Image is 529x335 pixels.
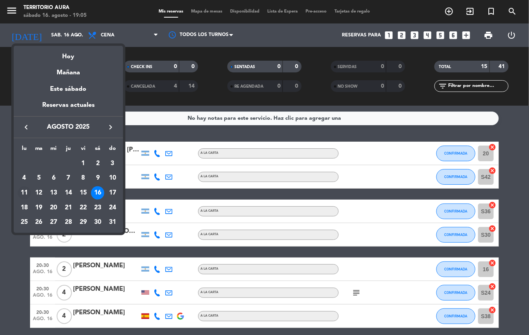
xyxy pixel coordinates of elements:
[62,201,75,214] div: 21
[105,171,120,186] td: 10 de agosto de 2025
[105,186,120,200] td: 17 de agosto de 2025
[61,186,76,200] td: 14 de agosto de 2025
[61,215,76,230] td: 28 de agosto de 2025
[14,46,123,62] div: Hoy
[17,215,32,230] td: 25 de agosto de 2025
[46,144,61,156] th: miércoles
[91,186,105,200] td: 16 de agosto de 2025
[105,215,120,230] td: 31 de agosto de 2025
[17,186,32,200] td: 11 de agosto de 2025
[91,215,105,230] td: 30 de agosto de 2025
[14,62,123,78] div: Mañana
[62,171,75,185] div: 7
[106,157,119,170] div: 3
[77,157,90,170] div: 1
[46,215,61,230] td: 27 de agosto de 2025
[32,171,46,186] td: 5 de agosto de 2025
[76,144,91,156] th: viernes
[91,216,104,229] div: 30
[62,186,75,200] div: 14
[91,171,104,185] div: 9
[18,201,31,214] div: 18
[91,144,105,156] th: sábado
[18,216,31,229] div: 25
[77,186,90,200] div: 15
[17,171,32,186] td: 4 de agosto de 2025
[32,171,46,185] div: 5
[14,100,123,116] div: Reservas actuales
[76,156,91,171] td: 1 de agosto de 2025
[21,122,31,132] i: keyboard_arrow_left
[91,200,105,215] td: 23 de agosto de 2025
[33,122,104,132] span: agosto 2025
[19,122,33,132] button: keyboard_arrow_left
[76,200,91,215] td: 22 de agosto de 2025
[106,201,119,214] div: 24
[62,216,75,229] div: 28
[61,144,76,156] th: jueves
[32,216,46,229] div: 26
[91,186,104,200] div: 16
[17,144,32,156] th: lunes
[76,171,91,186] td: 8 de agosto de 2025
[106,216,119,229] div: 31
[91,156,105,171] td: 2 de agosto de 2025
[91,171,105,186] td: 9 de agosto de 2025
[46,171,61,186] td: 6 de agosto de 2025
[61,200,76,215] td: 21 de agosto de 2025
[46,186,61,200] td: 13 de agosto de 2025
[77,201,90,214] div: 22
[47,201,60,214] div: 20
[18,171,31,185] div: 4
[76,215,91,230] td: 29 de agosto de 2025
[106,122,115,132] i: keyboard_arrow_right
[14,78,123,100] div: Este sábado
[32,144,46,156] th: martes
[32,215,46,230] td: 26 de agosto de 2025
[47,186,60,200] div: 13
[47,171,60,185] div: 6
[32,186,46,200] td: 12 de agosto de 2025
[32,200,46,215] td: 19 de agosto de 2025
[105,200,120,215] td: 24 de agosto de 2025
[18,186,31,200] div: 11
[47,216,60,229] div: 27
[105,144,120,156] th: domingo
[106,186,119,200] div: 17
[76,186,91,200] td: 15 de agosto de 2025
[32,186,46,200] div: 12
[91,157,104,170] div: 2
[17,156,76,171] td: AGO.
[106,171,119,185] div: 10
[77,171,90,185] div: 8
[105,156,120,171] td: 3 de agosto de 2025
[104,122,118,132] button: keyboard_arrow_right
[91,201,104,214] div: 23
[17,200,32,215] td: 18 de agosto de 2025
[46,200,61,215] td: 20 de agosto de 2025
[77,216,90,229] div: 29
[32,201,46,214] div: 19
[61,171,76,186] td: 7 de agosto de 2025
